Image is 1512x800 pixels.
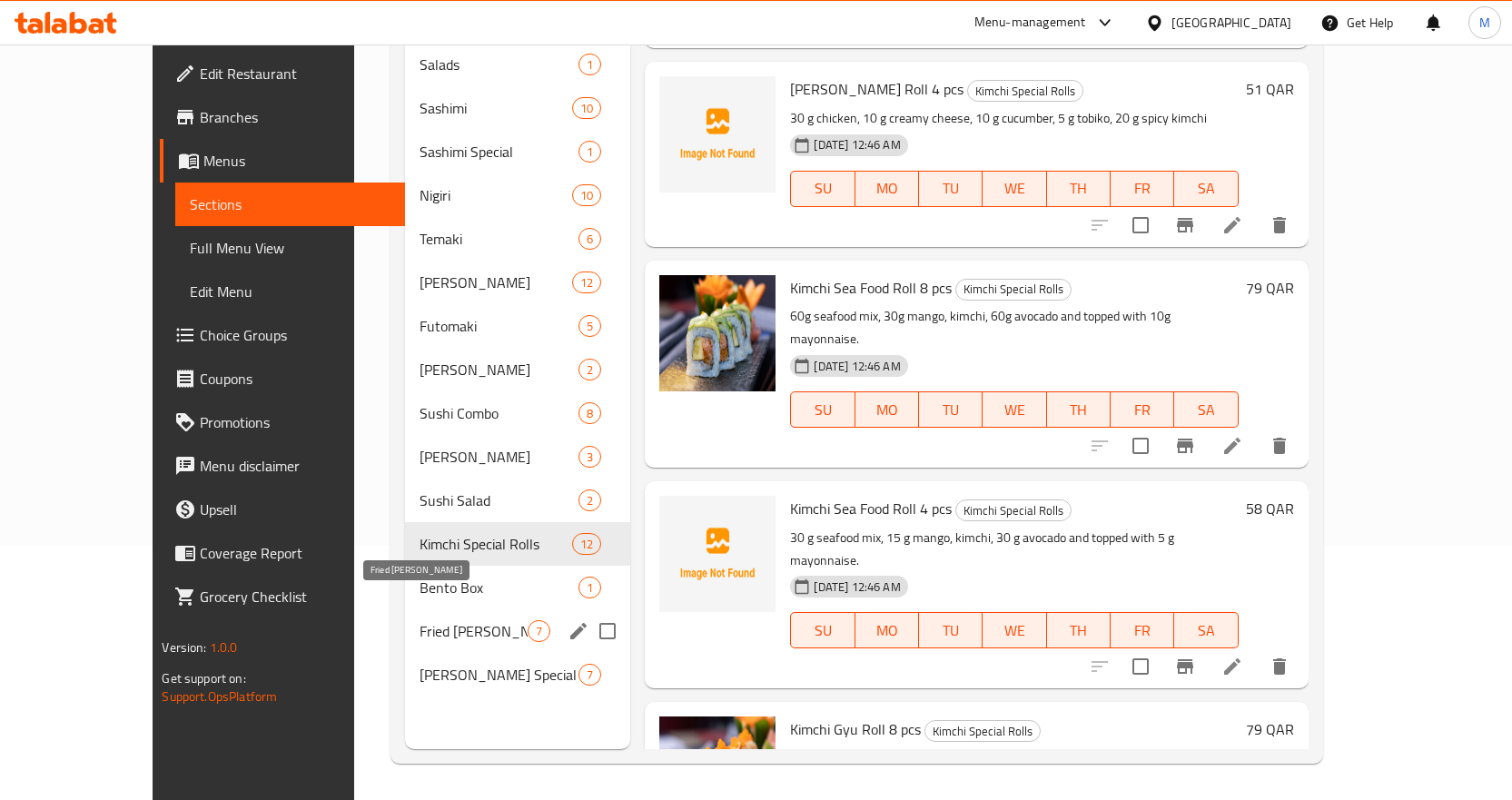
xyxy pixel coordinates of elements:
span: M [1479,13,1490,33]
div: Gunkan Maki [420,359,579,380]
p: 30 g seafood mix, 15 g mango, kimchi, 30 g avocado and topped with 5 g mayonnaise. [790,527,1238,572]
a: Support.OpsPlatform [162,685,277,708]
span: WE [990,397,1039,423]
span: TU [926,397,975,423]
span: 8 [579,405,600,422]
span: [PERSON_NAME] Special [420,664,579,686]
span: FR [1118,175,1167,202]
img: Kimchi Sea Food Roll 4 pcs [659,496,776,612]
span: 7 [579,667,600,684]
span: SA [1181,175,1230,202]
span: Kimchi Sea Food Roll 8 pcs [790,274,952,301]
span: TH [1054,397,1103,423]
span: Version: [162,636,206,659]
div: Kimchi Special Rolls [967,80,1083,102]
span: Kimchi Special Rolls [956,500,1071,521]
span: 1 [579,579,600,597]
div: Futomaki5 [405,304,631,348]
span: Kimchi Special Rolls [420,533,572,555]
div: items [578,315,601,337]
a: Coverage Report [160,531,405,575]
span: Coverage Report [200,542,390,564]
button: SA [1174,171,1238,207]
div: items [578,577,601,598]
p: 60g seafood mix, 30g mango, kimchi, 60g avocado and topped with 10g mayonnaise. [790,305,1238,351]
span: [PERSON_NAME] Roll 4 pcs [790,75,964,103]
span: 6 [579,231,600,248]
span: WE [990,175,1039,202]
span: [PERSON_NAME] [420,272,572,293]
button: WE [983,391,1046,428]
span: MO [863,397,912,423]
span: 1 [579,56,600,74]
div: [GEOGRAPHIC_DATA] [1171,13,1291,33]
button: MO [855,391,919,428]
div: Kimchi Special Rolls12 [405,522,631,566]
span: Temaki [420,228,579,250]
span: Fried [PERSON_NAME] [420,620,529,642]
span: Nigiri [420,184,572,206]
span: SA [1181,397,1230,423]
span: TU [926,175,975,202]
button: TH [1047,391,1111,428]
span: Full Menu View [190,237,390,259]
button: SU [790,391,855,428]
a: Edit Menu [175,270,405,313]
div: Sushi Combo8 [405,391,631,435]
div: Kimchi Special Rolls [955,279,1072,301]
span: Kimchi Special Rolls [968,81,1082,102]
div: items [572,184,601,206]
span: Promotions [200,411,390,433]
button: FR [1111,171,1174,207]
a: Edit menu item [1221,435,1243,457]
button: FR [1111,612,1174,648]
span: SU [798,617,847,644]
span: Salads [420,54,579,75]
button: Branch-specific-item [1163,424,1207,468]
span: Select to update [1122,206,1160,244]
p: 10g beef, 15g mango, 15g avocado, and 15g kimchi, topped with 20g spicy kimchi and a sprinkle of ... [790,747,1238,793]
div: items [578,228,601,250]
span: Select to update [1122,647,1160,686]
a: Branches [160,95,405,139]
span: WE [990,617,1039,644]
div: items [578,54,601,75]
a: Coupons [160,357,405,400]
button: SA [1174,391,1238,428]
img: Kimchi Sea Food Roll 8 pcs [659,275,776,391]
span: Futomaki [420,315,579,337]
span: 10 [573,100,600,117]
span: SA [1181,617,1230,644]
div: Nigiri10 [405,173,631,217]
div: Sushi Salad2 [405,479,631,522]
h6: 51 QAR [1246,76,1294,102]
span: [PERSON_NAME] [420,446,579,468]
div: Sushi Salad [420,489,579,511]
div: Hoso Maki [420,272,572,293]
div: Sushi Combo [420,402,579,424]
img: Kimchi Toriniku Roll 4 pcs [659,76,776,193]
p: 30 g chicken, 10 g creamy cheese, 10 g cucumber, 5 g tobiko, 20 g spicy kimchi [790,107,1238,130]
span: [DATE] 12:46 AM [806,136,907,153]
span: Menus [203,150,390,172]
span: 2 [579,361,600,379]
span: TU [926,617,975,644]
a: Menu disclaimer [160,444,405,488]
div: items [528,620,550,642]
a: Sections [175,183,405,226]
span: Menu disclaimer [200,455,390,477]
button: WE [983,612,1046,648]
span: MO [863,617,912,644]
button: FR [1111,391,1174,428]
span: FR [1118,617,1167,644]
div: items [578,489,601,511]
button: SU [790,171,855,207]
span: 12 [573,536,600,553]
div: [PERSON_NAME]3 [405,435,631,479]
span: Kimchi Sea Food Roll 4 pcs [790,495,952,522]
span: SU [798,175,847,202]
span: 1 [579,143,600,161]
span: 7 [529,623,549,640]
